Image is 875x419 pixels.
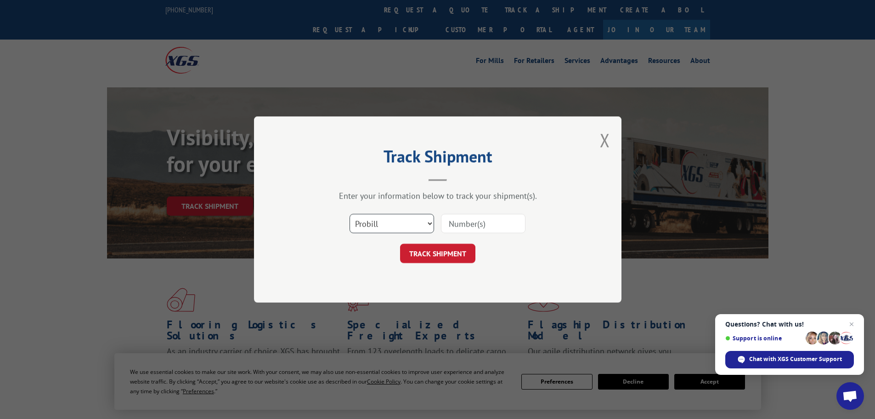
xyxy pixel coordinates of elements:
[725,321,854,328] span: Questions? Chat with us!
[300,190,576,201] div: Enter your information below to track your shipment(s).
[846,319,857,330] span: Close chat
[441,214,525,233] input: Number(s)
[725,351,854,368] div: Chat with XGS Customer Support
[400,244,475,263] button: TRACK SHIPMENT
[300,150,576,167] h2: Track Shipment
[600,128,610,152] button: Close modal
[749,355,842,363] span: Chat with XGS Customer Support
[836,382,864,410] div: Open chat
[725,335,802,342] span: Support is online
